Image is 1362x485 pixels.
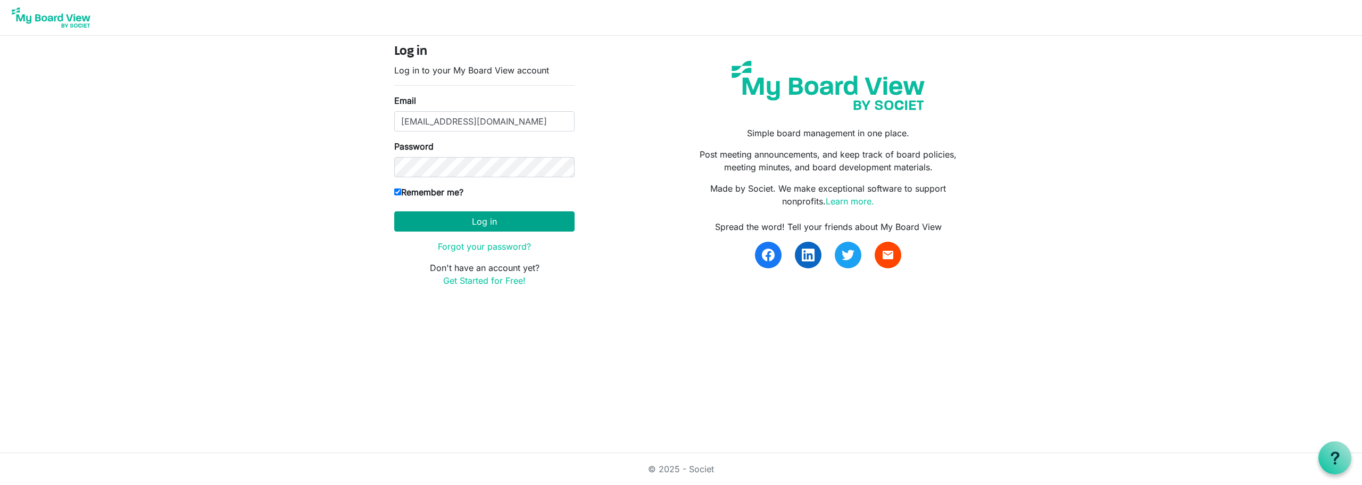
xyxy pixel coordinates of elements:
[802,249,815,261] img: linkedin.svg
[762,249,775,261] img: facebook.svg
[443,275,526,286] a: Get Started for Free!
[394,44,575,60] h4: Log in
[842,249,854,261] img: twitter.svg
[394,94,416,107] label: Email
[689,220,968,233] div: Spread the word! Tell your friends about My Board View
[826,196,874,207] a: Learn more.
[9,4,94,31] img: My Board View Logo
[648,464,714,474] a: © 2025 - Societ
[875,242,901,268] a: email
[689,148,968,174] p: Post meeting announcements, and keep track of board policies, meeting minutes, and board developm...
[882,249,894,261] span: email
[724,53,933,118] img: my-board-view-societ.svg
[689,127,968,139] p: Simple board management in one place.
[394,186,463,199] label: Remember me?
[394,140,434,153] label: Password
[394,261,575,287] p: Don't have an account yet?
[394,211,575,232] button: Log in
[394,188,401,195] input: Remember me?
[438,241,531,252] a: Forgot your password?
[394,64,575,77] p: Log in to your My Board View account
[689,182,968,208] p: Made by Societ. We make exceptional software to support nonprofits.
